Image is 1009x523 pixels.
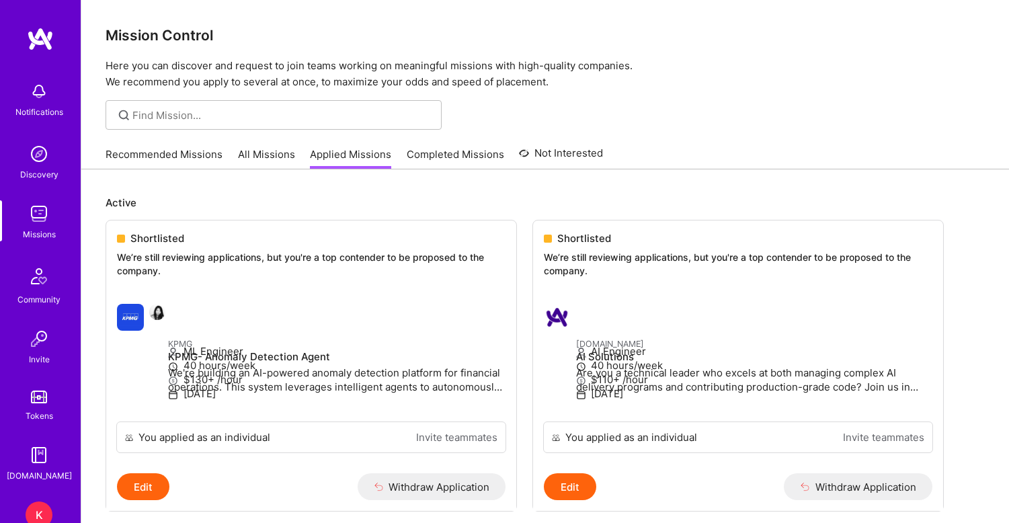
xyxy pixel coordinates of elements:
[149,304,165,320] img: Carleen Pan
[27,27,54,51] img: logo
[544,304,571,331] img: A.Team company logo
[557,231,611,245] span: Shortlisted
[310,147,391,169] a: Applied Missions
[26,325,52,352] img: Invite
[168,387,506,401] p: [DATE]
[168,358,506,372] p: 40 hours/week
[238,147,295,169] a: All Missions
[7,469,72,483] div: [DOMAIN_NAME]
[576,387,932,401] p: [DATE]
[168,348,178,358] i: icon Applicant
[20,167,58,182] div: Discovery
[784,473,932,500] button: Withdraw Application
[26,409,53,423] div: Tokens
[26,442,52,469] img: guide book
[106,27,985,44] h3: Mission Control
[576,390,586,400] i: icon Calendar
[168,376,178,386] i: icon MoneyGray
[416,430,497,444] a: Invite teammates
[106,147,223,169] a: Recommended Missions
[26,78,52,105] img: bell
[31,391,47,403] img: tokens
[168,372,506,387] p: $130+ /hour
[29,352,50,366] div: Invite
[843,430,924,444] a: Invite teammates
[576,372,932,387] p: $110+ /hour
[168,362,178,372] i: icon Clock
[116,108,132,123] i: icon SearchGrey
[106,58,985,90] p: Here you can discover and request to join teams working on meaningful missions with high-quality ...
[576,344,932,358] p: AI Engineer
[407,147,504,169] a: Completed Missions
[576,376,586,386] i: icon MoneyGray
[168,390,178,400] i: icon Calendar
[17,292,60,307] div: Community
[576,348,586,358] i: icon Applicant
[132,108,432,122] input: Find Mission...
[23,227,56,241] div: Missions
[15,105,63,119] div: Notifications
[106,293,516,421] a: KPMG company logoCarleen PanKPMGKPMG- Anomaly Detection AgentWe're building an AI-powered anomaly...
[23,260,55,292] img: Community
[26,200,52,227] img: teamwork
[565,430,697,444] div: You applied as an individual
[533,293,943,421] a: A.Team company logo[DOMAIN_NAME]AI SolutionsAre you a technical leader who excels at both managin...
[576,362,586,372] i: icon Clock
[117,304,144,331] img: KPMG company logo
[544,251,932,277] p: We’re still reviewing applications, but you're a top contender to be proposed to the company.
[117,251,506,277] p: We’re still reviewing applications, but you're a top contender to be proposed to the company.
[117,473,169,500] button: Edit
[168,344,506,358] p: ML Engineer
[106,196,985,210] p: Active
[519,145,603,169] a: Not Interested
[138,430,270,444] div: You applied as an individual
[358,473,506,500] button: Withdraw Application
[130,231,184,245] span: Shortlisted
[576,358,932,372] p: 40 hours/week
[26,140,52,167] img: discovery
[544,473,596,500] button: Edit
